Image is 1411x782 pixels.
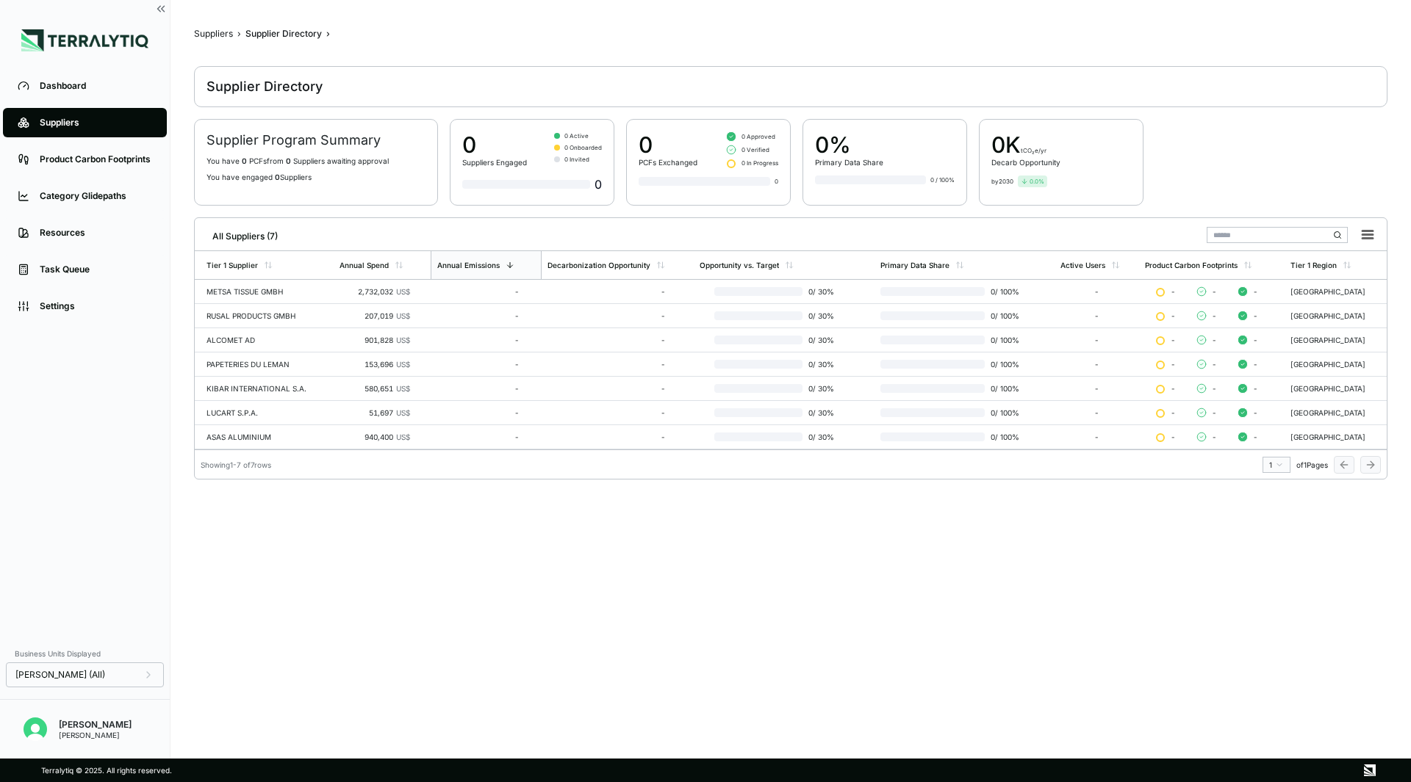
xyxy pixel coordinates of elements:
[340,311,410,320] div: 207,019
[742,132,775,141] span: 0 Approved
[1171,408,1175,417] span: -
[985,311,1022,320] span: 0 / 100 %
[1212,384,1216,393] span: -
[564,155,589,164] span: 0 Invited
[1290,287,1381,296] div: [GEOGRAPHIC_DATA]
[207,360,328,369] div: PAPETERIES DU LEMAN
[547,336,665,344] div: -
[1290,384,1381,393] div: [GEOGRAPHIC_DATA]
[564,131,589,140] span: 0 Active
[207,336,328,344] div: ALCOMET AD
[803,360,841,369] span: 0 / 30 %
[59,719,132,731] div: [PERSON_NAME]
[340,360,410,369] div: 153,696
[18,712,53,747] button: Open user button
[340,384,410,393] div: 580,651
[1060,336,1132,344] div: -
[1171,432,1175,441] span: -
[207,261,258,269] div: Tier 1 Supplier
[40,190,152,202] div: Category Glidepaths
[639,158,697,167] div: PCFs Exchanged
[396,336,410,344] span: US$
[547,261,650,269] div: Decarbonization Opportunity
[207,384,328,393] div: KIBAR INTERNATIONAL S.A.
[700,261,779,269] div: Opportunity vs. Target
[6,645,164,662] div: Business Units Displayed
[40,264,152,275] div: Task Queue
[437,261,500,269] div: Annual Emissions
[340,432,410,441] div: 940,400
[245,28,322,40] div: Supplier Directory
[437,360,519,369] div: -
[396,384,410,393] span: US$
[207,311,328,320] div: RUSAL PRODUCTS GMBH
[803,384,841,393] span: 0 / 30 %
[775,177,778,186] div: 0
[207,287,328,296] div: METSA TISSUE GMBH
[1212,360,1216,369] span: -
[194,28,233,40] div: Suppliers
[437,287,519,296] div: -
[1290,360,1381,369] div: [GEOGRAPHIC_DATA]
[40,300,152,312] div: Settings
[547,287,665,296] div: -
[1253,408,1257,417] span: -
[340,287,410,296] div: 2,732,032
[1212,287,1216,296] span: -
[1290,408,1381,417] div: [GEOGRAPHIC_DATA]
[40,227,152,239] div: Resources
[1060,408,1132,417] div: -
[59,731,132,739] div: [PERSON_NAME]
[275,173,280,181] span: 0
[24,717,47,741] img: Siya Sindhani
[1171,360,1175,369] span: -
[396,360,410,369] span: US$
[815,158,883,167] div: Primary Data Share
[242,156,247,165] span: 0
[1253,432,1257,441] span: -
[21,29,148,51] img: Logo
[1212,432,1216,441] span: -
[207,156,426,165] p: You have PCF s from Supplier s awaiting approval
[815,131,883,158] div: 0%
[437,432,519,441] div: -
[985,360,1022,369] span: 0 / 100 %
[40,153,152,165] div: Product Carbon Footprints
[207,131,426,149] h2: Supplier Program Summary
[1253,360,1257,369] span: -
[462,131,527,158] div: 0
[1145,261,1238,269] div: Product Carbon Footprints
[1030,177,1044,186] span: 0.0 %
[1212,311,1216,320] span: -
[1290,311,1381,320] div: [GEOGRAPHIC_DATA]
[340,336,410,344] div: 901,828
[991,131,1060,158] div: 0 K
[396,287,410,296] span: US$
[1296,460,1328,469] span: of 1 Pages
[985,287,1022,296] span: 0 / 100 %
[40,117,152,128] div: Suppliers
[237,28,241,40] span: ›
[40,80,152,92] div: Dashboard
[1290,336,1381,344] div: [GEOGRAPHIC_DATA]
[1269,460,1284,469] div: 1
[991,177,1013,186] div: by 2030
[1171,311,1175,320] span: -
[803,287,841,296] span: 0 / 30 %
[207,432,328,441] div: ASAS ALUMINIUM
[639,131,697,158] div: 0
[437,311,519,320] div: -
[803,408,841,417] span: 0 / 30 %
[462,158,527,167] div: Suppliers Engaged
[1212,408,1216,417] span: -
[340,408,410,417] div: 51,697
[201,460,271,469] div: Showing 1 - 7 of 7 rows
[207,173,426,181] p: You have engaged Suppliers
[396,408,410,417] span: US$
[207,408,328,417] div: LUCART S.P.A.
[547,408,665,417] div: -
[880,261,949,269] div: Primary Data Share
[1290,432,1381,441] div: [GEOGRAPHIC_DATA]
[1253,287,1257,296] span: -
[1263,457,1290,473] button: 1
